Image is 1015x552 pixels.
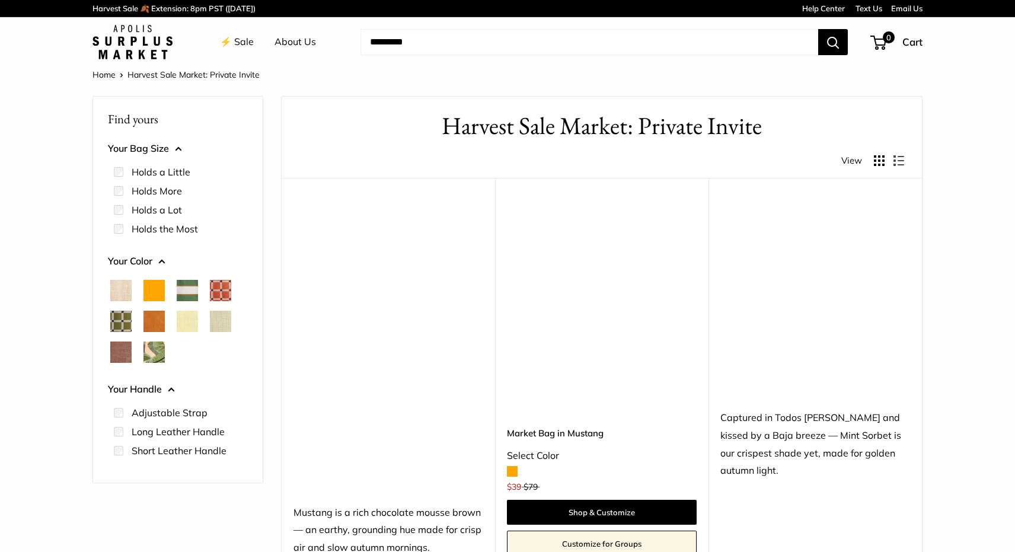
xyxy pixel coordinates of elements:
a: Home [92,69,116,80]
button: Chenille Window Brick [210,280,231,301]
label: Long Leather Handle [132,425,225,439]
a: About Us [275,33,316,51]
button: Orange [143,280,165,301]
button: Your Bag Size [108,140,248,158]
label: Holds a Little [132,165,190,179]
a: Email Us [891,4,923,13]
span: View [841,152,862,169]
button: Display products as grid [874,155,885,166]
label: Holds the Most [132,222,198,236]
a: 0 Cart [872,33,923,52]
button: Court Green [177,280,198,301]
a: ⚡️ Sale [220,33,254,51]
span: Harvest Sale Market: Private Invite [127,69,260,80]
h1: Harvest Sale Market: Private Invite [299,109,904,143]
button: Mint Sorbet [210,311,231,332]
button: Taupe [177,342,198,363]
span: 0 [883,31,895,43]
label: Holds More [132,184,182,198]
button: Mustang [110,342,132,363]
a: Help Center [802,4,845,13]
img: Apolis: Surplus Market [92,25,173,59]
input: Search... [360,29,818,55]
button: Natural [110,280,132,301]
button: Display products as list [893,155,904,166]
nav: Breadcrumb [92,67,260,82]
label: Adjustable Strap [132,406,208,420]
button: Your Color [108,253,248,270]
div: Captured in Todos [PERSON_NAME] and kissed by a Baja breeze — Mint Sorbet is our crispest shade y... [720,409,910,480]
label: Holds a Lot [132,203,182,217]
button: Your Handle [108,381,248,398]
button: Cognac [143,311,165,332]
a: Market Bag in MustangMarket Bag in Mustang [507,208,697,397]
a: Text Us [856,4,882,13]
span: $39 [507,481,521,492]
span: Cart [902,36,923,48]
div: Select Color [507,447,697,465]
p: Find yours [108,107,248,130]
a: Shop & Customize [507,500,697,525]
button: Chenille Window Sage [110,311,132,332]
a: Market Bag in Mustang [507,426,697,440]
span: $79 [524,481,538,492]
button: Palm Leaf [143,342,165,363]
button: Search [818,29,848,55]
button: Daisy [177,311,198,332]
label: Short Leather Handle [132,443,226,458]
